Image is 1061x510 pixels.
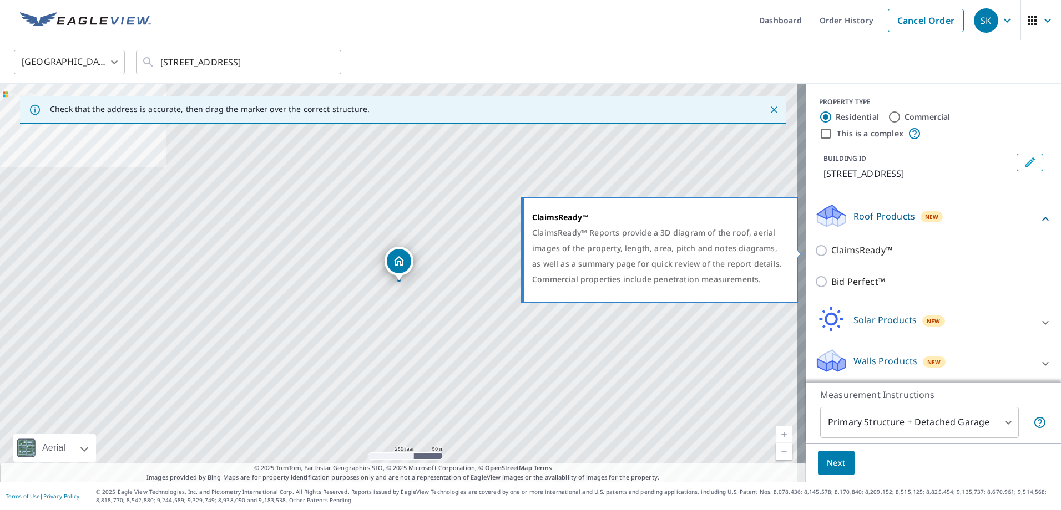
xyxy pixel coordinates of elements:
[1033,416,1047,429] span: Your report will include the primary structure and a detached garage if one exists.
[905,111,951,123] label: Commercial
[974,8,998,33] div: SK
[14,47,125,78] div: [GEOGRAPHIC_DATA]
[532,212,588,222] strong: ClaimsReady™
[827,456,846,470] span: Next
[853,313,917,327] p: Solar Products
[6,492,40,500] a: Terms of Use
[853,210,915,223] p: Roof Products
[1017,154,1043,171] button: Edit building 1
[819,97,1048,107] div: PROPERTY TYPE
[925,212,939,221] span: New
[823,154,866,163] p: BUILDING ID
[927,358,941,366] span: New
[13,434,96,462] div: Aerial
[927,317,941,325] span: New
[39,434,69,462] div: Aerial
[43,492,79,500] a: Privacy Policy
[50,104,370,114] p: Check that the address is accurate, then drag the marker over the correct structure.
[837,128,903,139] label: This is a complex
[96,488,1055,504] p: © 2025 Eagle View Technologies, Inc. and Pictometry International Corp. All Rights Reserved. Repo...
[815,203,1052,234] div: Roof ProductsNew
[254,463,552,473] span: © 2025 TomTom, Earthstar Geographics SIO, © 2025 Microsoft Corporation, ©
[836,111,879,123] label: Residential
[820,388,1047,401] p: Measurement Instructions
[534,463,552,472] a: Terms
[6,493,79,499] p: |
[815,307,1052,338] div: Solar ProductsNew
[160,47,319,78] input: Search by address or latitude-longitude
[888,9,964,32] a: Cancel Order
[385,247,413,281] div: Dropped pin, building 1, Residential property, 1022 W 46th St N Wichita, KS 67204
[767,103,781,117] button: Close
[853,354,917,368] p: Walls Products
[485,463,532,472] a: OpenStreetMap
[831,275,885,289] p: Bid Perfect™
[815,348,1052,379] div: Walls ProductsNew
[818,451,855,476] button: Next
[776,426,792,443] a: Current Level 17, Zoom In
[831,243,892,257] p: ClaimsReady™
[20,12,151,29] img: EV Logo
[776,443,792,460] a: Current Level 17, Zoom Out
[820,407,1019,438] div: Primary Structure + Detached Garage
[823,167,1012,180] p: [STREET_ADDRESS]
[532,225,784,287] div: ClaimsReady™ Reports provide a 3D diagram of the roof, aerial images of the property, length, are...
